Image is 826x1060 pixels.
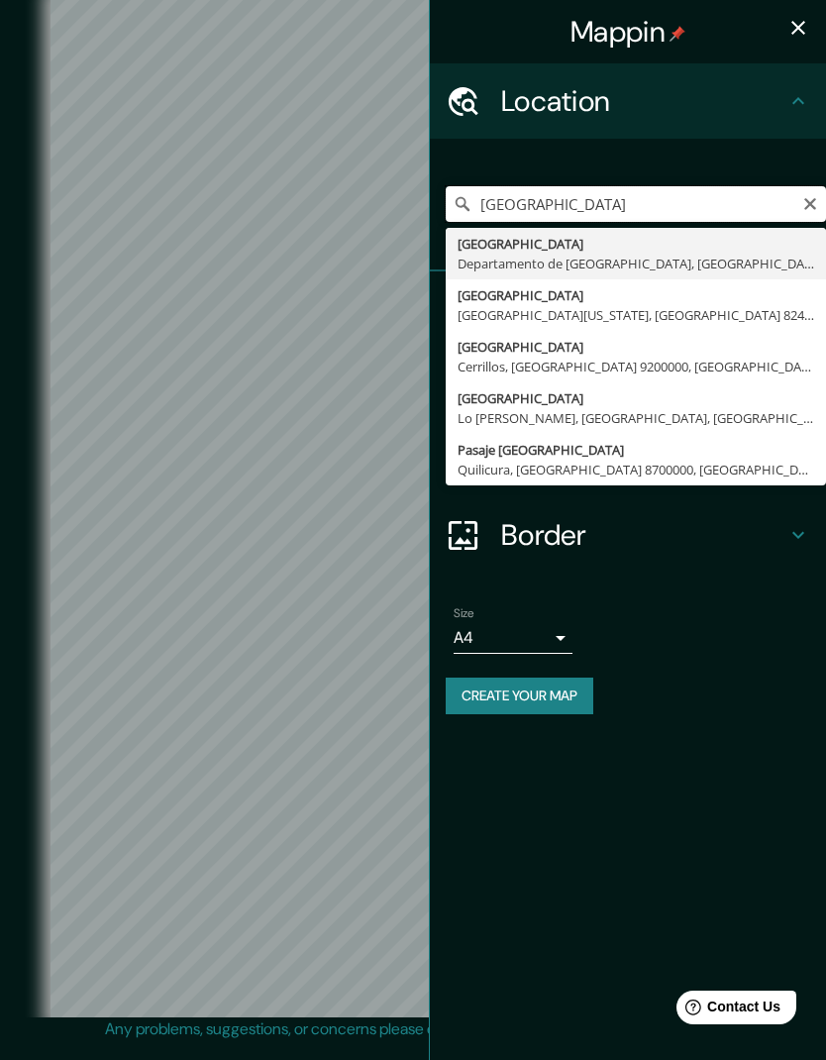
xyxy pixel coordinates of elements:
[430,422,826,497] div: Layout
[458,408,814,428] div: Lo [PERSON_NAME], [GEOGRAPHIC_DATA], [GEOGRAPHIC_DATA]
[446,186,826,222] input: Pick your city or area
[446,678,593,714] button: Create your map
[430,347,826,422] div: Style
[458,388,814,408] div: [GEOGRAPHIC_DATA]
[458,254,814,273] div: Departamento de [GEOGRAPHIC_DATA], [GEOGRAPHIC_DATA]
[458,337,814,357] div: [GEOGRAPHIC_DATA]
[458,357,814,376] div: Cerrillos, [GEOGRAPHIC_DATA] 9200000, [GEOGRAPHIC_DATA]
[802,193,818,212] button: Clear
[458,305,814,325] div: [GEOGRAPHIC_DATA][US_STATE], [GEOGRAPHIC_DATA] 8240000, [GEOGRAPHIC_DATA]
[458,234,814,254] div: [GEOGRAPHIC_DATA]
[570,14,685,50] h4: Mappin
[458,460,814,479] div: Quilicura, [GEOGRAPHIC_DATA] 8700000, [GEOGRAPHIC_DATA]
[430,497,826,573] div: Border
[501,83,786,119] h4: Location
[458,440,814,460] div: Pasaje [GEOGRAPHIC_DATA]
[670,26,685,42] img: pin-icon.png
[501,517,786,553] h4: Border
[650,983,804,1038] iframe: Help widget launcher
[454,622,572,654] div: A4
[105,1017,714,1041] p: Any problems, suggestions, or concerns please email .
[430,271,826,347] div: Pins
[454,605,474,622] label: Size
[430,63,826,139] div: Location
[458,285,814,305] div: [GEOGRAPHIC_DATA]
